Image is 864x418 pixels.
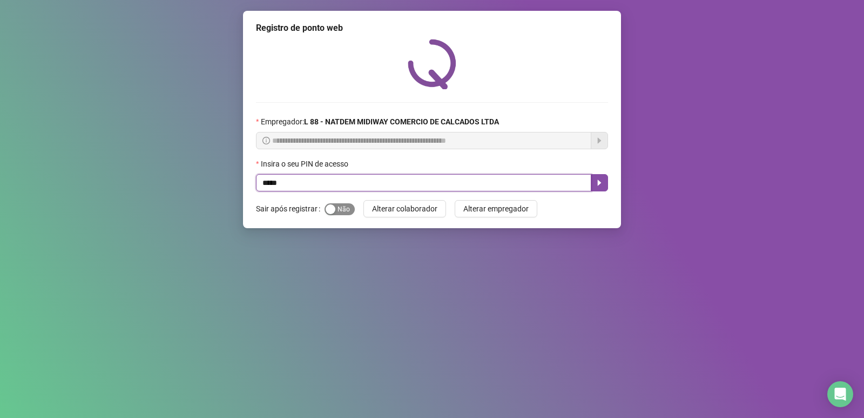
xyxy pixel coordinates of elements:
[256,158,355,170] label: Insira o seu PIN de acesso
[363,200,446,217] button: Alterar colaborador
[261,116,499,128] span: Empregador :
[827,381,853,407] div: Open Intercom Messenger
[408,39,456,89] img: QRPoint
[262,137,270,144] span: info-circle
[455,200,537,217] button: Alterar empregador
[372,203,437,215] span: Alterar colaborador
[595,178,604,187] span: caret-right
[256,22,608,35] div: Registro de ponto web
[256,200,325,217] label: Sair após registrar
[463,203,529,215] span: Alterar empregador
[304,117,499,126] strong: L 88 - NATDEM MIDIWAY COMERCIO DE CALCADOS LTDA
